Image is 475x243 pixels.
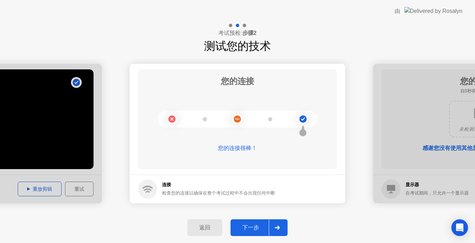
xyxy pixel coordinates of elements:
img: Delivered by Rosalyn [404,7,462,15]
div: Open Intercom Messenger [451,219,468,236]
h4: 考试预检: [218,29,256,37]
button: 返回 [187,219,222,236]
div: 您的连接很棒！ [138,144,337,152]
button: 下一步 [231,219,288,236]
div: 下一步 [233,224,269,231]
div: 由 [395,7,400,15]
h1: 测试您的技术 [204,38,271,54]
b: 步骤2 [242,30,257,36]
h5: 连接 [162,181,275,188]
div: 检查您的连接以确保在整个考试过程中不会出现任何中断 [162,190,275,196]
h1: 您的连接 [221,75,254,88]
div: 返回 [190,224,220,231]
